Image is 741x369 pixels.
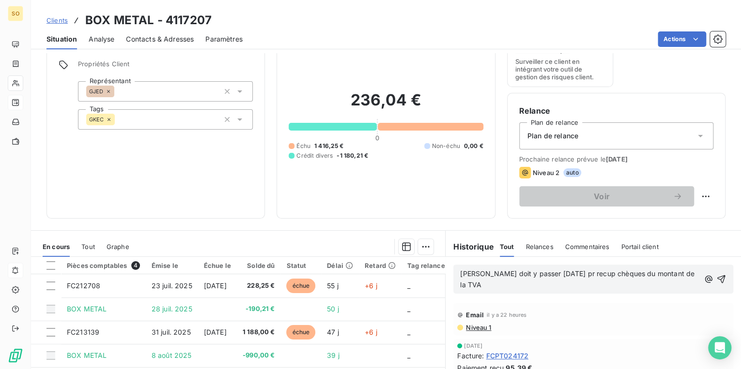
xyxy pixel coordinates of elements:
[67,305,107,313] span: BOX METAL
[152,351,192,359] span: 8 août 2025
[327,305,339,313] span: 50 j
[8,348,23,363] img: Logo LeanPay
[446,241,494,252] h6: Historique
[327,281,339,290] span: 55 j
[606,155,628,163] span: [DATE]
[525,243,553,251] span: Relances
[327,351,340,359] span: 39 j
[515,58,605,81] span: Surveiller ce client en intégrant votre outil de gestion des risques client.
[407,281,410,290] span: _
[465,324,491,331] span: Niveau 1
[519,155,713,163] span: Prochaine relance prévue le
[407,328,410,336] span: _
[375,134,379,142] span: 0
[658,31,706,47] button: Actions
[85,12,212,29] h3: BOX METAL - 4117207
[531,192,673,200] span: Voir
[527,131,578,141] span: Plan de relance
[327,328,339,336] span: 47 j
[243,304,275,314] span: -190,21 €
[432,142,460,150] span: Non-échu
[464,343,482,349] span: [DATE]
[114,87,122,96] input: Ajouter une valeur
[115,115,123,124] input: Ajouter une valeur
[407,262,457,269] div: Tag relance
[67,281,100,290] span: FC212708
[205,34,243,44] span: Paramètres
[43,243,70,251] span: En cours
[563,168,582,177] span: auto
[204,281,227,290] span: [DATE]
[81,243,95,251] span: Tout
[464,142,483,150] span: 0,00 €
[204,328,227,336] span: [DATE]
[327,262,353,269] div: Délai
[89,34,114,44] span: Analyse
[89,89,104,94] span: GJED
[457,351,484,361] span: Facture :
[314,142,344,150] span: 1 416,25 €
[107,243,129,251] span: Graphe
[243,281,275,291] span: 228,25 €
[296,151,333,160] span: Crédit divers
[46,16,68,24] span: Clients
[286,325,315,339] span: échue
[67,351,107,359] span: BOX METAL
[486,351,528,361] span: FCPT024172
[152,328,191,336] span: 31 juil. 2025
[152,262,192,269] div: Émise le
[500,243,514,251] span: Tout
[507,20,614,87] button: Gestion du risqueSurveiller ce client en intégrant votre outil de gestion des risques client.
[407,351,410,359] span: _
[8,6,23,21] div: SO
[365,262,396,269] div: Retard
[365,281,377,290] span: +6 j
[286,279,315,293] span: échue
[78,60,253,74] span: Propriétés Client
[487,312,526,318] span: il y a 22 heures
[565,243,609,251] span: Commentaires
[67,328,99,336] span: FC213139
[89,117,104,122] span: GKEC
[296,142,310,150] span: Échu
[46,15,68,25] a: Clients
[533,169,559,177] span: Niveau 2
[46,34,77,44] span: Situation
[152,305,192,313] span: 28 juil. 2025
[243,351,275,360] span: -990,00 €
[519,186,694,207] button: Voir
[126,34,194,44] span: Contacts & Adresses
[152,281,192,290] span: 23 juil. 2025
[621,243,658,251] span: Portail client
[337,151,368,160] span: -1 180,21 €
[460,269,696,289] span: [PERSON_NAME] doit y passer [DATE] pr recup chèques du montant de la TVA
[466,311,484,319] span: Email
[131,261,140,270] span: 4
[67,261,140,270] div: Pièces comptables
[204,262,231,269] div: Échue le
[407,305,410,313] span: _
[243,327,275,337] span: 1 188,00 €
[365,328,377,336] span: +6 j
[519,105,713,117] h6: Relance
[286,262,315,269] div: Statut
[289,90,483,119] h2: 236,04 €
[708,336,731,359] div: Open Intercom Messenger
[243,262,275,269] div: Solde dû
